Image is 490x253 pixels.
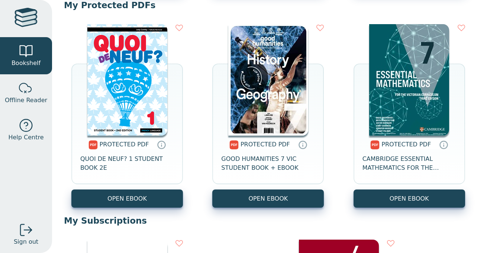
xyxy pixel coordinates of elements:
[362,155,456,172] span: CAMBRIDGE ESSENTIAL MATHEMATICS FOR THE VICTORIAN CURRICULUM YEAR 7 3E
[88,140,98,149] img: pdf.svg
[370,140,380,149] img: pdf.svg
[241,141,290,148] span: PROTECTED PDF
[439,140,448,149] a: Protected PDFs cannot be printed, copied or shared. They can be accessed online through Education...
[381,141,431,148] span: PROTECTED PDF
[5,96,47,105] span: Offline Reader
[14,237,38,246] span: Sign out
[369,24,449,136] img: 38f61441-8c7b-47c1-b281-f2cfadf3619f.jpg
[71,189,183,208] a: OPEN EBOOK
[228,24,308,136] img: 00d3755d-359d-4aa5-9593-8de814572729.png
[87,24,167,136] img: 936b9c57-0683-4d04-b51b-1323471cdb8c.png
[12,59,41,68] span: Bookshelf
[100,141,149,148] span: PROTECTED PDF
[212,189,324,208] a: OPEN EBOOK
[8,133,43,142] span: Help Centre
[298,140,307,149] a: Protected PDFs cannot be printed, copied or shared. They can be accessed online through Education...
[229,140,239,149] img: pdf.svg
[80,155,174,172] span: QUOI DE NEUF? 1 STUDENT BOOK 2E
[157,140,166,149] a: Protected PDFs cannot be printed, copied or shared. They can be accessed online through Education...
[64,215,478,226] p: My Subscriptions
[354,189,465,208] a: OPEN EBOOK
[221,155,315,172] span: GOOD HUMANITIES 7 VIC STUDENT BOOK + EBOOK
